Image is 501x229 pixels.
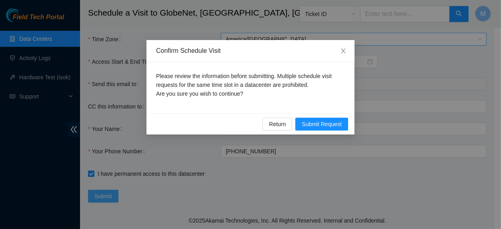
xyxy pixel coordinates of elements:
div: Confirm Schedule Visit [156,46,345,55]
span: Submit Request [302,120,342,129]
span: close [340,48,347,54]
p: Please review the information before submitting. Multiple schedule visit requests for the same ti... [156,72,345,98]
button: Close [332,40,355,62]
span: Return [269,120,286,129]
button: Return [263,118,292,131]
button: Submit Request [295,118,348,131]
